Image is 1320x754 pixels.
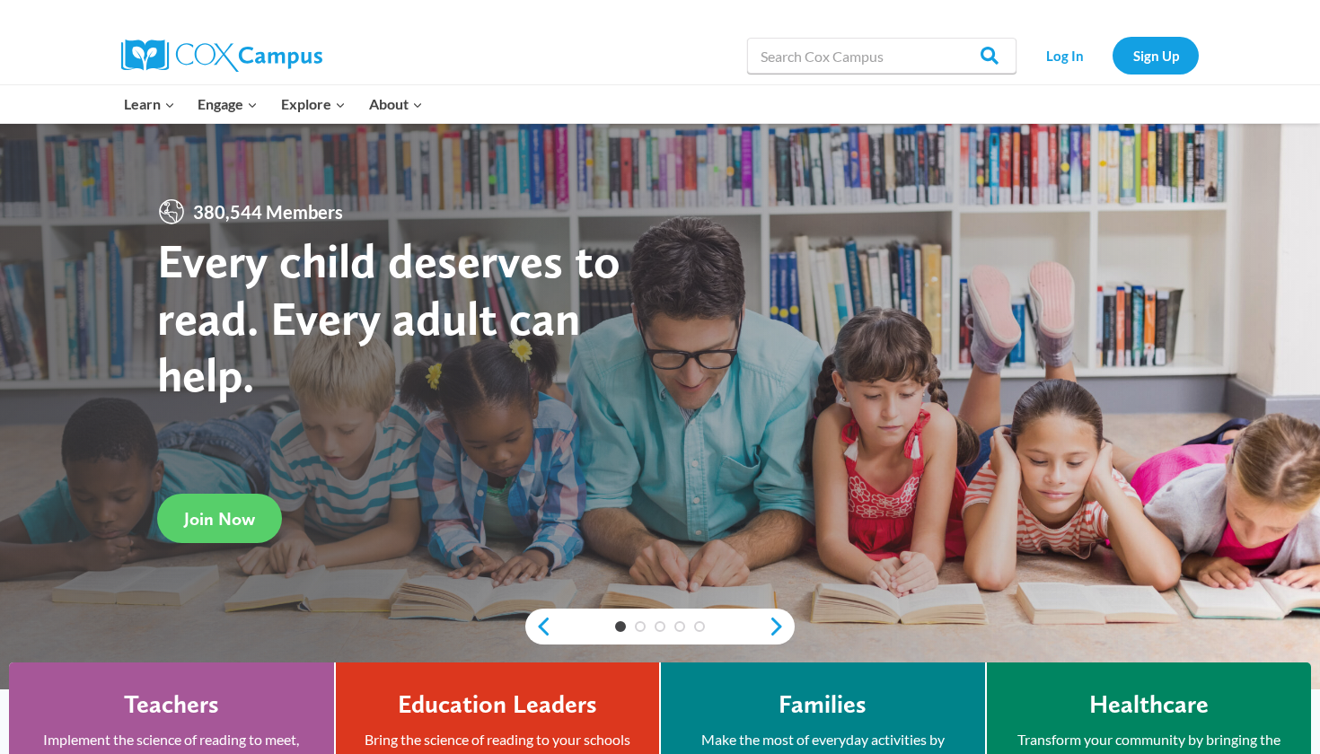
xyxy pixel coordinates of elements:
h4: Families [779,689,867,720]
input: Search Cox Campus [747,38,1016,74]
nav: Primary Navigation [112,85,434,123]
span: Join Now [184,508,255,530]
a: 1 [615,621,626,632]
a: Join Now [157,494,282,543]
h4: Healthcare [1089,689,1209,720]
nav: Secondary Navigation [1025,37,1199,74]
a: 4 [674,621,685,632]
span: Engage [198,92,258,116]
span: About [369,92,423,116]
a: Log In [1025,37,1104,74]
h4: Education Leaders [398,689,597,720]
span: Explore [281,92,346,116]
strong: Every child deserves to read. Every adult can help. [157,232,620,403]
h4: Teachers [124,689,219,720]
span: 380,544 Members [186,197,350,226]
img: Cox Campus [121,39,322,72]
a: next [768,616,795,637]
div: content slider buttons [525,609,795,644]
a: Sign Up [1113,37,1199,74]
a: 2 [635,621,646,632]
a: 3 [655,621,665,632]
a: 5 [694,621,705,632]
a: previous [525,616,552,637]
span: Learn [124,92,175,116]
